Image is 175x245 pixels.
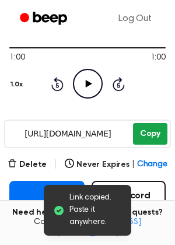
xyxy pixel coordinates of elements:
[133,123,167,145] button: Copy
[57,218,141,237] a: [EMAIL_ADDRESS][DOMAIN_NAME]
[92,181,166,211] button: Record
[65,159,167,171] button: Never Expires|Change
[8,159,47,171] button: Delete
[137,159,167,171] span: Change
[9,75,27,94] button: 1.0x
[107,5,163,33] a: Log Out
[7,218,168,238] span: Contact us
[132,159,135,171] span: |
[69,192,122,229] span: Link copied. Paste it anywhere.
[12,8,78,30] a: Beep
[150,52,166,64] span: 1:00
[54,157,58,171] span: |
[9,52,24,64] span: 1:00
